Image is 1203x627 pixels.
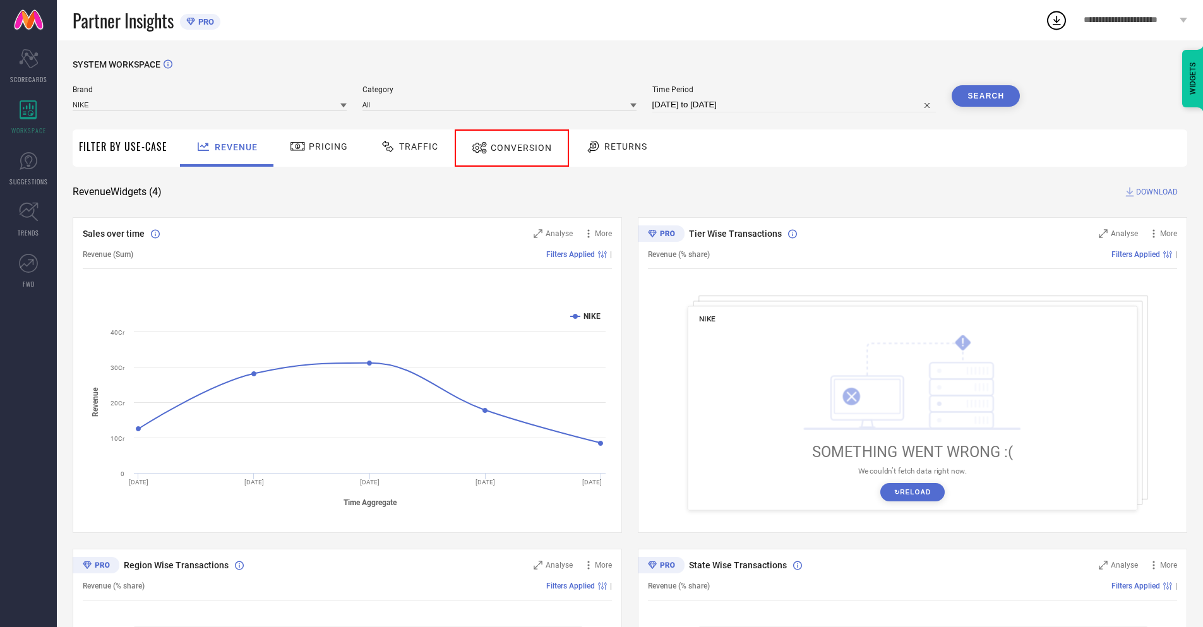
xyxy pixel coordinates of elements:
[129,479,148,486] text: [DATE]
[309,141,348,152] span: Pricing
[604,141,647,152] span: Returns
[111,400,125,407] text: 20Cr
[952,85,1020,107] button: Search
[111,364,125,371] text: 30Cr
[73,186,162,198] span: Revenue Widgets ( 4 )
[584,312,601,321] text: NIKE
[18,228,39,237] span: TRENDS
[362,85,637,94] span: Category
[1160,229,1177,238] span: More
[638,557,685,576] div: Premium
[111,329,125,336] text: 40Cr
[1099,561,1108,570] svg: Zoom
[195,17,214,27] span: PRO
[534,561,542,570] svg: Zoom
[648,582,710,590] span: Revenue (% share)
[546,582,595,590] span: Filters Applied
[595,229,612,238] span: More
[595,561,612,570] span: More
[1111,561,1138,570] span: Analyse
[73,59,160,69] span: SYSTEM WORKSPACE
[880,483,944,501] button: ↻Reload
[689,229,782,239] span: Tier Wise Transactions
[1175,582,1177,590] span: |
[689,560,787,570] span: State Wise Transactions
[399,141,438,152] span: Traffic
[9,177,48,186] span: SUGGESTIONS
[582,479,602,486] text: [DATE]
[360,479,380,486] text: [DATE]
[10,75,47,84] span: SCORECARDS
[546,229,573,238] span: Analyse
[546,561,573,570] span: Analyse
[858,467,967,475] span: We couldn’t fetch data right now.
[1160,561,1177,570] span: More
[91,387,100,417] tspan: Revenue
[1045,9,1068,32] div: Open download list
[1111,229,1138,238] span: Analyse
[344,498,397,507] tspan: Time Aggregate
[215,142,258,152] span: Revenue
[638,225,685,244] div: Premium
[476,479,495,486] text: [DATE]
[1111,250,1160,259] span: Filters Applied
[79,139,167,154] span: Filter By Use-Case
[534,229,542,238] svg: Zoom
[1175,250,1177,259] span: |
[121,470,124,477] text: 0
[1136,186,1178,198] span: DOWNLOAD
[610,250,612,259] span: |
[610,582,612,590] span: |
[83,229,145,239] span: Sales over time
[491,143,552,153] span: Conversion
[962,336,966,349] tspan: !
[1111,582,1160,590] span: Filters Applied
[652,97,937,112] input: Select time period
[244,479,264,486] text: [DATE]
[652,85,937,94] span: Time Period
[648,250,710,259] span: Revenue (% share)
[73,8,174,33] span: Partner Insights
[11,126,46,135] span: WORKSPACE
[83,250,133,259] span: Revenue (Sum)
[699,314,715,323] span: NIKE
[23,279,35,289] span: FWD
[546,250,595,259] span: Filters Applied
[1099,229,1108,238] svg: Zoom
[73,85,347,94] span: Brand
[111,435,125,442] text: 10Cr
[124,560,229,570] span: Region Wise Transactions
[83,582,145,590] span: Revenue (% share)
[73,557,119,576] div: Premium
[812,444,1014,462] span: SOMETHING WENT WRONG :(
